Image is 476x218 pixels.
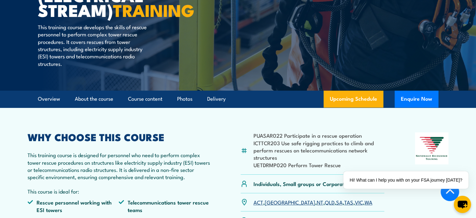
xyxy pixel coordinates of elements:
[253,132,385,139] li: PUASAR022 Participate in a rescue operation
[38,91,60,107] a: Overview
[253,199,372,206] p: , , , , , , ,
[253,198,263,206] a: ACT
[253,161,385,168] li: UETDRMP020 Perform Tower Rescue
[395,91,438,108] button: Enquire Now
[324,91,383,108] a: Upcoming Schedule
[177,91,192,107] a: Photos
[28,199,119,213] li: Rescue personnel working with ESI towers
[253,180,371,187] p: Individuals, Small groups or Corporate bookings
[365,198,372,206] a: WA
[343,171,468,189] div: Hi! What can I help you with on your FSA journey [DATE]?
[128,91,162,107] a: Course content
[325,198,335,206] a: QLD
[207,91,226,107] a: Delivery
[317,198,323,206] a: NT
[415,132,449,164] img: Nationally Recognised Training logo.
[28,132,210,141] h2: WHY CHOOSE THIS COURSE
[344,198,353,206] a: TAS
[355,198,363,206] a: VIC
[119,199,210,213] li: Telecommunications tower rescue teams
[265,198,315,206] a: [GEOGRAPHIC_DATA]
[336,198,343,206] a: SA
[28,151,210,181] p: This training course is designed for personnel who need to perform complex tower rescue procedure...
[28,188,210,195] p: This course is ideal for:
[38,23,152,67] p: This training course develops the skills of rescue personnel to perform complex tower rescue proc...
[454,196,471,213] button: chat-button
[253,139,385,161] li: ICTTCR203 Use safe rigging practices to climb and perform rescues on telecommunications network s...
[75,91,113,107] a: About the course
